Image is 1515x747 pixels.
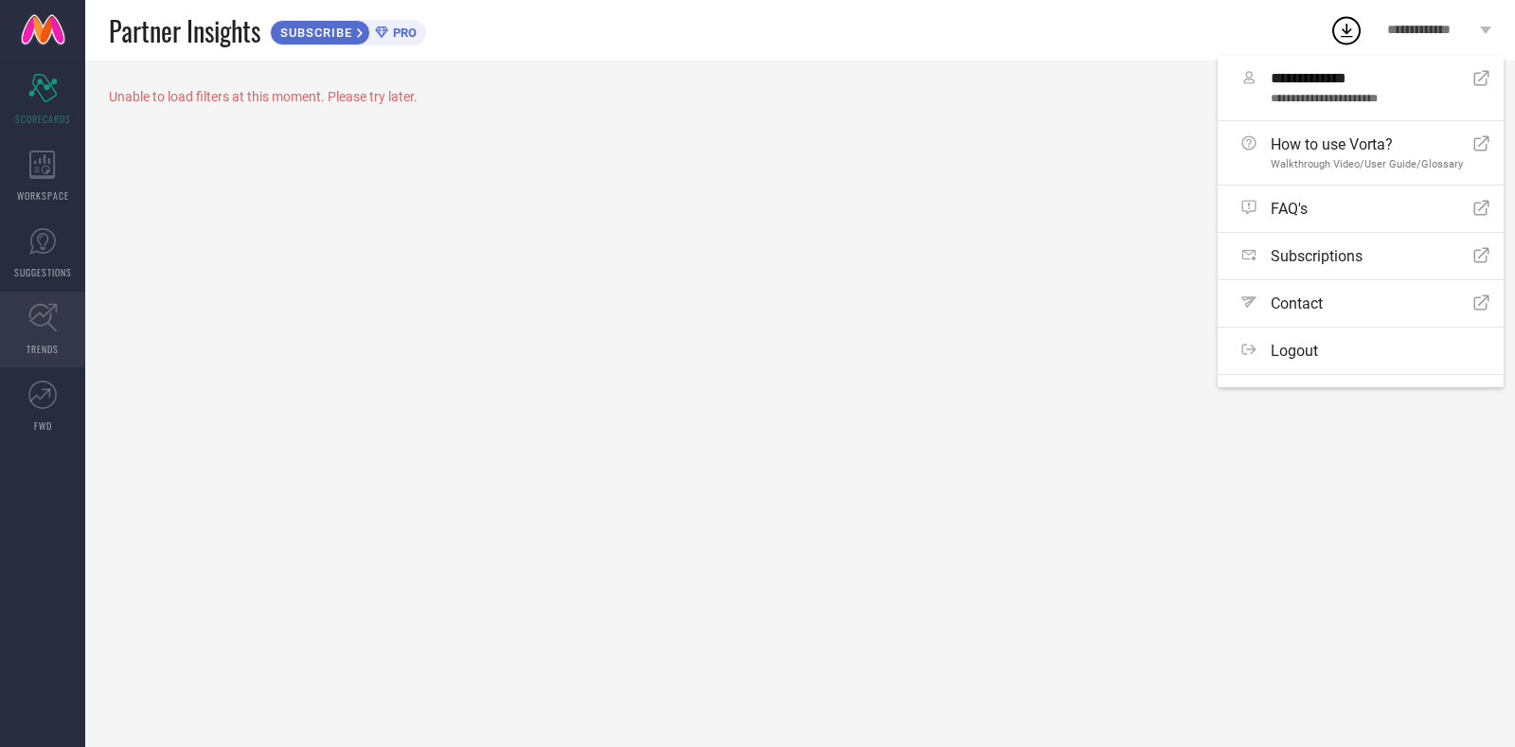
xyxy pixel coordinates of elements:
div: Open download list [1329,13,1363,47]
a: FAQ's [1218,186,1504,232]
span: How to use Vorta? [1271,135,1463,153]
span: SCORECARDS [15,112,71,126]
span: SUBSCRIBE [271,26,357,40]
a: Contact [1218,280,1504,327]
a: How to use Vorta?Walkthrough Video/User Guide/Glossary [1218,121,1504,185]
span: Logout [1271,342,1318,360]
span: PRO [388,26,417,40]
span: Contact [1271,294,1323,312]
span: FAQ's [1271,200,1308,218]
span: TRENDS [27,342,59,356]
div: Unable to load filters at this moment. Please try later. [109,89,1491,104]
span: SUGGESTIONS [14,265,72,279]
a: SUBSCRIBEPRO [270,15,426,45]
span: WORKSPACE [17,188,69,203]
span: Walkthrough Video/User Guide/Glossary [1271,158,1463,170]
span: Partner Insights [109,11,260,50]
span: FWD [34,418,52,433]
span: Subscriptions [1271,247,1363,265]
a: Subscriptions [1218,233,1504,279]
